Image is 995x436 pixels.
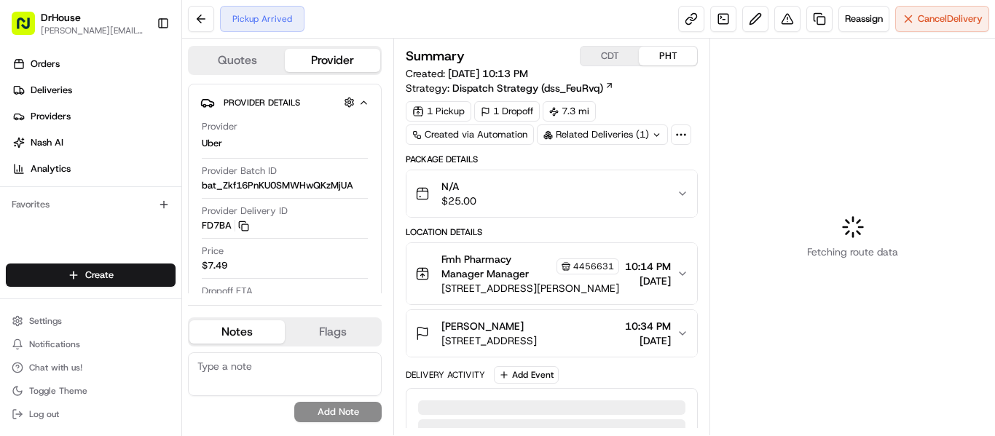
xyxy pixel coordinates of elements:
[29,362,82,373] span: Chat with us!
[452,81,603,95] span: Dispatch Strategy (dss_FeuRvq)
[845,12,883,25] span: Reassign
[189,320,285,344] button: Notes
[6,357,176,378] button: Chat with us!
[441,281,619,296] span: [STREET_ADDRESS][PERSON_NAME]
[29,385,87,397] span: Toggle Theme
[31,84,72,97] span: Deliveries
[6,311,176,331] button: Settings
[625,319,671,333] span: 10:34 PM
[581,47,639,66] button: CDT
[639,47,697,66] button: PHT
[494,366,559,384] button: Add Event
[202,285,253,298] span: Dropoff ETA
[6,381,176,401] button: Toggle Theme
[625,259,671,274] span: 10:14 PM
[441,252,554,281] span: Fmh Pharmacy Manager Manager
[537,124,668,145] div: Related Deliveries (1)
[6,6,151,41] button: DrHouse[PERSON_NAME][EMAIL_ADDRESS][DOMAIN_NAME]
[31,58,60,71] span: Orders
[406,369,485,381] div: Delivery Activity
[6,79,181,102] a: Deliveries
[285,49,380,72] button: Provider
[543,101,596,122] div: 7.3 mi
[625,274,671,288] span: [DATE]
[6,52,181,76] a: Orders
[474,101,540,122] div: 1 Dropoff
[838,6,889,32] button: Reassign
[202,245,224,258] span: Price
[29,315,62,327] span: Settings
[625,333,671,348] span: [DATE]
[202,179,353,192] span: bat_Zkf16PnKU0SMWHwQKzMjUA
[406,49,465,63] h3: Summary
[202,165,277,178] span: Provider Batch ID
[441,179,476,194] span: N/A
[918,12,983,25] span: Cancel Delivery
[202,219,249,232] button: FD7BA
[6,157,181,181] a: Analytics
[6,193,176,216] div: Favorites
[406,154,698,165] div: Package Details
[406,124,534,145] a: Created via Automation
[406,226,698,238] div: Location Details
[441,333,537,348] span: [STREET_ADDRESS]
[31,162,71,175] span: Analytics
[441,194,476,208] span: $25.00
[406,81,614,95] div: Strategy:
[189,49,285,72] button: Quotes
[6,131,181,154] a: Nash AI
[200,90,369,114] button: Provider Details
[31,110,71,123] span: Providers
[31,136,63,149] span: Nash AI
[6,334,176,354] button: Notifications
[441,319,524,333] span: [PERSON_NAME]
[202,137,222,150] span: Uber
[895,6,989,32] button: CancelDelivery
[6,404,176,424] button: Log out
[406,170,697,217] button: N/A$25.00
[452,81,614,95] a: Dispatch Strategy (dss_FeuRvq)
[202,259,227,272] span: $7.49
[202,205,288,218] span: Provider Delivery ID
[29,338,80,350] span: Notifications
[6,263,176,287] button: Create
[406,243,697,304] button: Fmh Pharmacy Manager Manager4456631[STREET_ADDRESS][PERSON_NAME]10:14 PM[DATE]
[406,310,697,357] button: [PERSON_NAME][STREET_ADDRESS]10:34 PM[DATE]
[29,408,59,420] span: Log out
[285,320,380,344] button: Flags
[41,25,145,36] button: [PERSON_NAME][EMAIL_ADDRESS][DOMAIN_NAME]
[6,105,181,128] a: Providers
[202,120,237,133] span: Provider
[224,97,300,108] span: Provider Details
[41,10,81,25] button: DrHouse
[807,245,898,259] span: Fetching route data
[406,66,528,81] span: Created:
[406,101,471,122] div: 1 Pickup
[448,67,528,80] span: [DATE] 10:13 PM
[573,261,614,272] span: 4456631
[85,269,114,282] span: Create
